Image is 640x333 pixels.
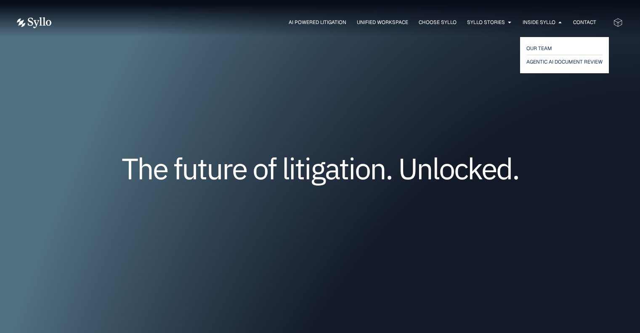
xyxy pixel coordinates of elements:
[357,19,408,26] a: Unified Workspace
[68,19,596,27] nav: Menu
[467,19,505,26] a: Syllo Stories
[289,19,346,26] a: AI Powered Litigation
[419,19,457,26] a: Choose Syllo
[526,43,603,53] a: OUR TEAM
[526,57,603,67] a: AGENTIC AI DOCUMENT REVIEW
[523,19,555,26] a: Inside Syllo
[68,155,573,182] h1: The future of litigation. Unlocked.
[526,43,552,53] span: OUR TEAM
[68,19,596,27] div: Menu Toggle
[573,19,596,26] a: Contact
[17,17,51,28] img: Vector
